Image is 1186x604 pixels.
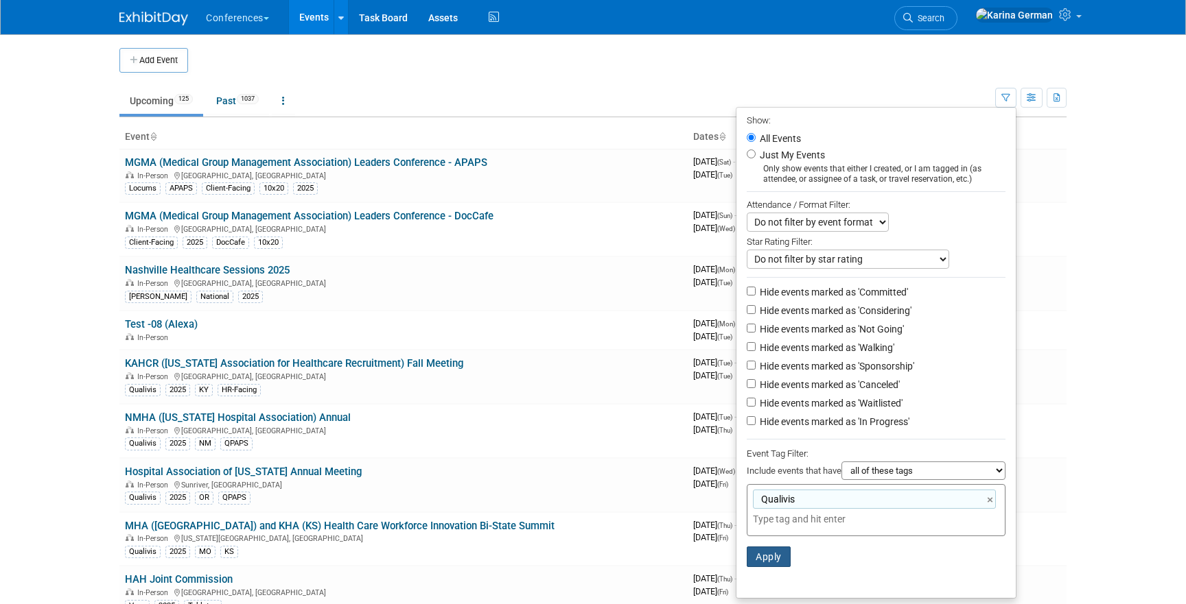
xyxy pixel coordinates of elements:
span: (Mon) [717,266,735,274]
span: In-Person [137,481,172,490]
label: Hide events marked as 'Not Going' [757,322,904,336]
label: Hide events marked as 'Canceled' [757,378,900,391]
div: Locums [125,182,161,195]
div: DocCafe [212,237,249,249]
div: Star Rating Filter: [747,232,1005,250]
div: National [196,291,233,303]
span: (Tue) [717,372,732,380]
div: [GEOGRAPHIC_DATA], [GEOGRAPHIC_DATA] [125,370,682,381]
span: - [734,573,736,583]
span: - [734,520,736,530]
div: Qualivis [125,384,161,396]
span: [DATE] [693,424,732,435]
span: In-Person [137,279,172,288]
span: Qualivis [758,492,795,506]
div: Client-Facing [202,182,255,195]
span: [DATE] [693,210,736,220]
div: [GEOGRAPHIC_DATA], [GEOGRAPHIC_DATA] [125,277,682,288]
div: 10x20 [254,237,283,249]
span: - [734,210,736,220]
div: 10x20 [259,182,288,195]
span: (Fri) [717,588,728,596]
div: Include events that have [747,461,1005,484]
div: Event Tag Filter: [747,446,1005,461]
a: Nashville Healthcare Sessions 2025 [125,264,290,276]
span: - [734,411,736,422]
div: [GEOGRAPHIC_DATA], [GEOGRAPHIC_DATA] [125,424,682,435]
div: [PERSON_NAME] [125,291,191,303]
span: (Tue) [717,279,732,287]
div: [GEOGRAPHIC_DATA], [GEOGRAPHIC_DATA] [125,223,682,234]
img: In-Person Event [126,588,134,595]
span: [DATE] [693,532,728,542]
div: 2025 [165,546,190,558]
label: Hide events marked as 'Considering' [757,304,911,317]
button: Add Event [119,48,188,73]
div: Sunriver, [GEOGRAPHIC_DATA] [125,479,682,490]
img: In-Person Event [126,279,134,286]
th: Event [119,125,688,149]
a: MGMA (Medical Group Management Association) Leaders Conference - APAPS [125,156,487,169]
label: Hide events marked as 'Sponsorship' [757,359,914,373]
div: 2025 [165,492,190,504]
label: Hide events marked as 'In Progress' [757,415,909,428]
span: In-Person [137,333,172,342]
label: Just My Events [757,148,825,162]
span: [DATE] [693,156,735,167]
span: In-Person [137,372,172,381]
span: (Thu) [717,522,732,529]
span: In-Person [137,588,172,597]
a: Upcoming125 [119,88,203,114]
button: Apply [747,546,791,567]
a: Test -08 (Alexa) [125,318,198,330]
span: [DATE] [693,318,739,328]
span: In-Person [137,426,172,435]
span: [DATE] [693,264,739,274]
span: Search [913,13,944,23]
div: Only show events that either I created, or I am tagged in (as attendee, or assignee of a task, or... [747,164,1005,184]
div: 2025 [165,384,190,396]
img: In-Person Event [126,225,134,232]
div: APAPS [165,182,197,195]
span: In-Person [137,225,172,234]
span: [DATE] [693,370,732,380]
div: 2025 [183,237,207,249]
a: Search [894,6,957,30]
img: In-Person Event [126,171,134,178]
label: Hide events marked as 'Waitlisted' [757,396,903,410]
span: - [734,357,736,367]
div: [GEOGRAPHIC_DATA], [GEOGRAPHIC_DATA] [125,586,682,597]
div: [US_STATE][GEOGRAPHIC_DATA], [GEOGRAPHIC_DATA] [125,532,682,543]
div: MO [195,546,216,558]
img: ExhibitDay [119,12,188,25]
img: In-Person Event [126,333,134,340]
label: Hide events marked as 'Committed' [757,285,908,299]
a: Hospital Association of [US_STATE] Annual Meeting [125,466,362,478]
a: KAHCR ([US_STATE] Association for Healthcare Recruitment) Fall Meeting [125,357,463,370]
span: [DATE] [693,573,736,583]
span: (Wed) [717,225,735,232]
span: (Tue) [717,359,732,367]
a: Sort by Start Date [719,131,725,142]
span: [DATE] [693,169,732,180]
span: (Tue) [717,333,732,341]
span: (Tue) [717,171,732,179]
a: HAH Joint Commission [125,573,233,585]
span: [DATE] [693,586,728,596]
a: Past1037 [206,88,269,114]
div: 2025 [293,182,318,195]
div: Qualivis [125,546,161,558]
img: In-Person Event [126,534,134,541]
span: [DATE] [693,277,732,287]
div: Client-Facing [125,237,178,249]
span: (Wed) [717,468,735,475]
div: KS [220,546,238,558]
img: In-Person Event [126,426,134,433]
span: [DATE] [693,223,735,233]
img: In-Person Event [126,481,134,487]
a: MGMA (Medical Group Management Association) Leaders Conference - DocCafe [125,210,493,222]
span: (Tue) [717,413,732,421]
span: (Mon) [717,320,735,328]
div: Attendance / Format Filter: [747,197,1005,213]
div: HR-Facing [218,384,261,396]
